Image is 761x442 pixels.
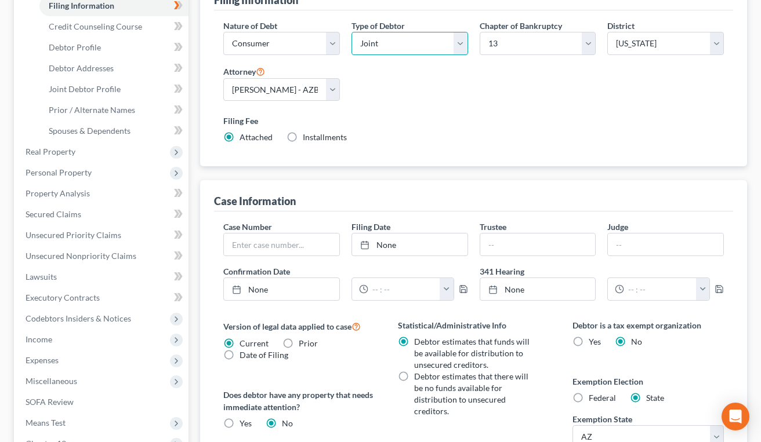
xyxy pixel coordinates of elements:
[368,278,441,300] input: -- : --
[240,338,269,348] span: Current
[26,355,59,365] span: Expenses
[26,251,136,261] span: Unsecured Nonpriority Claims
[631,337,642,346] span: No
[240,418,252,428] span: Yes
[26,209,81,219] span: Secured Claims
[223,221,272,233] label: Case Number
[223,389,375,413] label: Does debtor have any property that needs immediate attention?
[722,403,749,430] div: Open Intercom Messenger
[474,265,730,277] label: 341 Hearing
[26,376,77,386] span: Miscellaneous
[480,233,596,255] input: --
[26,397,74,407] span: SOFA Review
[39,120,189,141] a: Spouses & Dependents
[608,233,723,255] input: --
[26,293,100,302] span: Executory Contracts
[572,319,724,331] label: Debtor is a tax exempt organization
[589,337,601,346] span: Yes
[49,42,101,52] span: Debtor Profile
[572,375,724,388] label: Exemption Election
[39,16,189,37] a: Credit Counseling Course
[49,84,121,94] span: Joint Debtor Profile
[16,246,189,266] a: Unsecured Nonpriority Claims
[624,278,697,300] input: -- : --
[16,392,189,412] a: SOFA Review
[16,204,189,225] a: Secured Claims
[26,230,121,240] span: Unsecured Priority Claims
[589,393,616,403] span: Federal
[224,233,339,255] input: Enter case number...
[607,221,628,233] label: Judge
[49,126,131,136] span: Spouses & Dependents
[414,337,530,370] span: Debtor estimates that funds will be available for distribution to unsecured creditors.
[218,265,474,277] label: Confirmation Date
[26,188,90,198] span: Property Analysis
[480,221,506,233] label: Trustee
[223,64,265,78] label: Attorney
[414,371,528,416] span: Debtor estimates that there will be no funds available for distribution to unsecured creditors.
[223,319,375,333] label: Version of legal data applied to case
[49,63,114,73] span: Debtor Addresses
[282,418,293,428] span: No
[26,418,66,428] span: Means Test
[240,132,273,142] span: Attached
[26,272,57,282] span: Lawsuits
[39,100,189,120] a: Prior / Alternate Names
[223,20,277,32] label: Nature of Debt
[49,1,114,10] span: Filing Information
[49,105,135,115] span: Prior / Alternate Names
[299,338,318,348] span: Prior
[26,167,92,177] span: Personal Property
[224,278,339,300] a: None
[39,58,189,79] a: Debtor Addresses
[214,194,296,208] div: Case Information
[39,79,189,100] a: Joint Debtor Profile
[39,37,189,58] a: Debtor Profile
[351,20,405,32] label: Type of Debtor
[16,287,189,308] a: Executory Contracts
[49,21,142,31] span: Credit Counseling Course
[26,313,131,323] span: Codebtors Insiders & Notices
[480,278,596,300] a: None
[16,225,189,246] a: Unsecured Priority Claims
[646,393,664,403] span: State
[223,115,724,127] label: Filing Fee
[240,350,288,360] span: Date of Filing
[351,221,390,233] label: Filing Date
[572,413,632,425] label: Exemption State
[398,319,549,331] label: Statistical/Administrative Info
[352,233,468,255] a: None
[607,20,635,32] label: District
[480,20,562,32] label: Chapter of Bankruptcy
[26,147,75,156] span: Real Property
[16,266,189,287] a: Lawsuits
[26,334,52,344] span: Income
[303,132,347,142] span: Installments
[16,183,189,204] a: Property Analysis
